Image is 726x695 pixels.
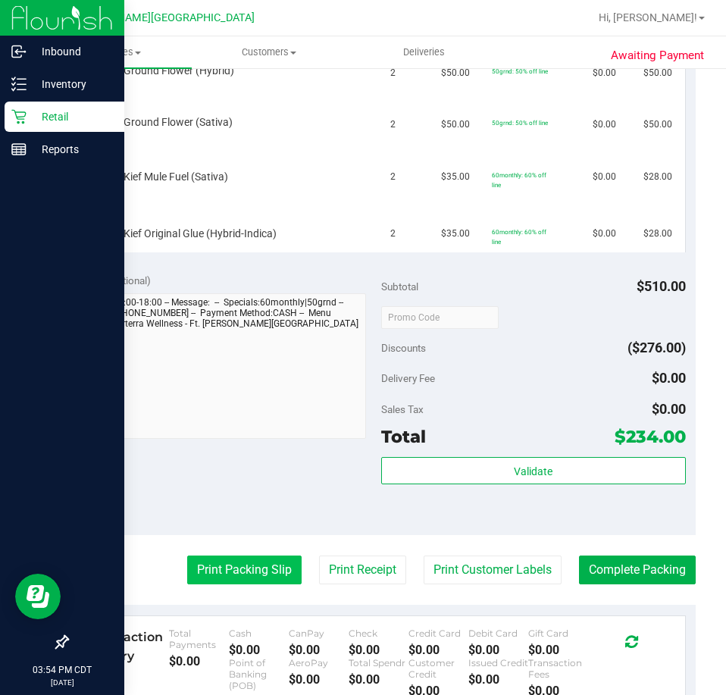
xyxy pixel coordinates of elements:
inline-svg: Inbound [11,44,27,59]
p: Reports [27,140,117,158]
span: Deliveries [383,45,465,59]
div: $0.00 [349,643,408,657]
button: Complete Packing [579,556,696,584]
span: FT 7g Ground Flower (Sativa) [95,115,233,130]
div: AeroPay [289,657,349,668]
span: $35.00 [441,170,470,184]
span: $0.00 [593,227,616,241]
p: Inventory [27,75,117,93]
span: Ft [PERSON_NAME][GEOGRAPHIC_DATA] [55,11,255,24]
div: $0.00 [289,643,349,657]
span: $0.00 [593,117,616,132]
span: $0.00 [652,401,686,417]
span: $28.00 [643,170,672,184]
p: Inbound [27,42,117,61]
span: FT 1g Kief Mule Fuel (Sativa) [95,170,228,184]
span: 50grnd: 50% off line [492,67,548,75]
span: $28.00 [643,227,672,241]
span: $35.00 [441,227,470,241]
p: Retail [27,108,117,126]
div: $0.00 [468,672,528,687]
span: $0.00 [593,66,616,80]
div: Cash [229,628,289,639]
button: Print Receipt [319,556,406,584]
div: $0.00 [408,643,468,657]
div: Issued Credit [468,657,528,668]
a: Customers [192,36,347,68]
div: $0.00 [289,672,349,687]
span: Sales Tax [381,403,424,415]
div: Gift Card [528,628,588,639]
span: Subtotal [381,280,418,293]
span: 50grnd: 50% off line [492,119,548,127]
p: 03:54 PM CDT [7,663,117,677]
input: Promo Code [381,306,499,329]
div: $0.00 [169,654,229,668]
span: Total [381,426,426,447]
div: Total Spendr [349,657,408,668]
span: Validate [514,465,552,477]
span: 2 [390,66,396,80]
span: ($276.00) [627,340,686,355]
div: Check [349,628,408,639]
span: $50.00 [643,117,672,132]
span: Delivery Fee [381,372,435,384]
div: CanPay [289,628,349,639]
iframe: Resource center [15,574,61,619]
div: Total Payments [169,628,229,650]
button: Print Customer Labels [424,556,562,584]
div: $0.00 [528,643,588,657]
span: 60monthly: 60% off line [492,171,546,189]
div: $0.00 [229,643,289,657]
button: Validate [381,457,686,484]
span: $50.00 [643,66,672,80]
div: Point of Banking (POB) [229,657,289,691]
span: FT 7g Ground Flower (Hybrid) [95,64,234,78]
button: Print Packing Slip [187,556,302,584]
div: Customer Credit [408,657,468,680]
span: $0.00 [652,370,686,386]
div: $0.00 [468,643,528,657]
span: Customers [192,45,346,59]
span: 2 [390,227,396,241]
span: Awaiting Payment [611,47,704,64]
a: Deliveries [347,36,502,68]
div: Credit Card [408,628,468,639]
div: Transaction Fees [528,657,588,680]
inline-svg: Inventory [11,77,27,92]
span: $0.00 [593,170,616,184]
span: 2 [390,117,396,132]
div: Debit Card [468,628,528,639]
div: $0.00 [349,672,408,687]
span: $50.00 [441,66,470,80]
span: FT 1g Kief Original Glue (Hybrid-Indica) [95,227,277,241]
span: Hi, [PERSON_NAME]! [599,11,697,23]
inline-svg: Retail [11,109,27,124]
inline-svg: Reports [11,142,27,157]
span: $510.00 [637,278,686,294]
span: Discounts [381,334,426,362]
p: [DATE] [7,677,117,688]
span: 60monthly: 60% off line [492,228,546,246]
span: $50.00 [441,117,470,132]
span: 2 [390,170,396,184]
span: $234.00 [615,426,686,447]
